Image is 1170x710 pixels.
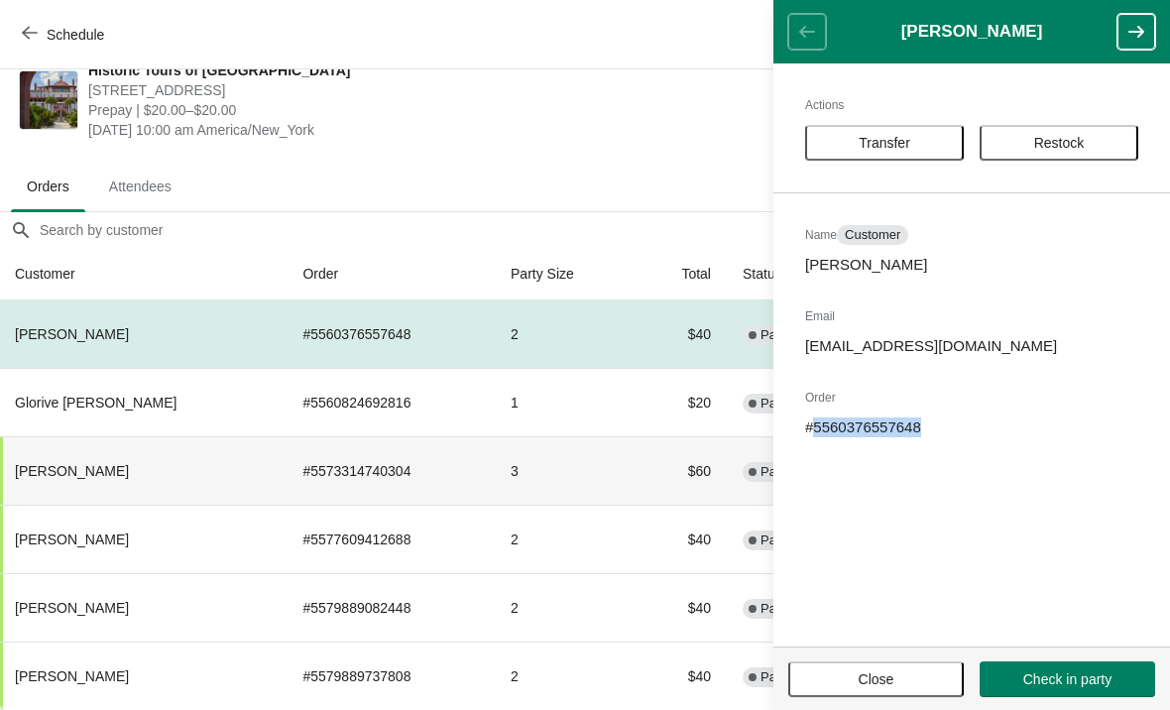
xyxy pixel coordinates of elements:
[15,532,129,547] span: [PERSON_NAME]
[636,368,727,436] td: $20
[805,255,1138,275] p: [PERSON_NAME]
[636,642,727,710] td: $40
[1034,135,1085,151] span: Restock
[88,80,787,100] span: [STREET_ADDRESS]
[495,248,636,300] th: Party Size
[636,505,727,573] td: $40
[39,212,1169,248] input: Search by customer
[805,336,1138,356] p: [EMAIL_ADDRESS][DOMAIN_NAME]
[88,100,787,120] span: Prepay | $20.00–$20.00
[788,661,964,697] button: Close
[495,573,636,642] td: 2
[93,169,187,204] span: Attendees
[636,300,727,368] td: $40
[287,248,495,300] th: Order
[805,388,1138,408] h2: Order
[859,135,910,151] span: Transfer
[11,169,85,204] span: Orders
[760,669,786,685] span: Paid
[15,395,176,411] span: Glorive [PERSON_NAME]
[287,368,495,436] td: # 5560824692816
[805,225,1138,245] h2: Name
[760,532,786,548] span: Paid
[636,248,727,300] th: Total
[88,120,787,140] span: [DATE] 10:00 am America/New_York
[287,642,495,710] td: # 5579889737808
[805,125,964,161] button: Transfer
[980,661,1155,697] button: Check in party
[495,505,636,573] td: 2
[287,505,495,573] td: # 5577609412688
[760,396,786,412] span: Paid
[495,642,636,710] td: 2
[826,22,1117,42] h1: [PERSON_NAME]
[10,17,120,53] button: Schedule
[88,60,787,80] span: Historic Tours of [GEOGRAPHIC_DATA]
[495,436,636,505] td: 3
[805,306,1138,326] h2: Email
[287,573,495,642] td: # 5579889082448
[15,668,129,684] span: [PERSON_NAME]
[859,671,894,687] span: Close
[47,27,104,43] span: Schedule
[15,326,129,342] span: [PERSON_NAME]
[805,95,1138,115] h2: Actions
[287,300,495,368] td: # 5560376557648
[287,436,495,505] td: # 5573314740304
[15,600,129,616] span: [PERSON_NAME]
[495,368,636,436] td: 1
[980,125,1138,161] button: Restock
[845,227,900,243] span: Customer
[805,417,1138,437] p: # 5560376557648
[495,300,636,368] td: 2
[636,573,727,642] td: $40
[20,71,77,129] img: Historic Tours of Flagler College
[760,327,786,343] span: Paid
[15,463,129,479] span: [PERSON_NAME]
[760,601,786,617] span: Paid
[636,436,727,505] td: $60
[727,248,851,300] th: Status
[760,464,786,480] span: Paid
[1023,671,1111,687] span: Check in party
